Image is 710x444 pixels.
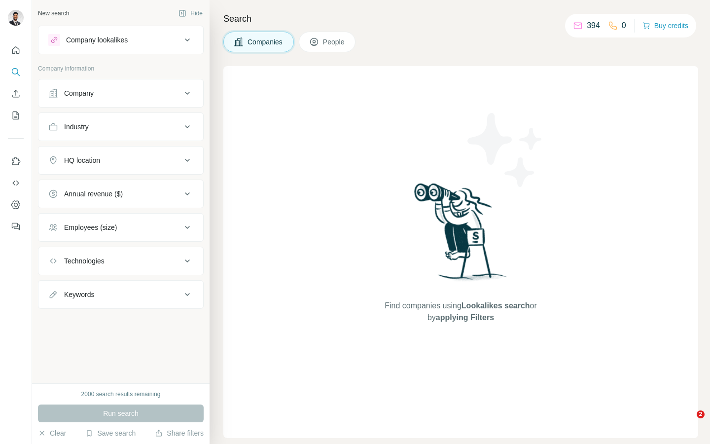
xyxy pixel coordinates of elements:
[676,410,700,434] iframe: Intercom live chat
[8,196,24,214] button: Dashboard
[38,428,66,438] button: Clear
[410,181,512,291] img: Surfe Illustration - Woman searching with binoculars
[38,28,203,52] button: Company lookalikes
[8,63,24,81] button: Search
[223,12,698,26] h4: Search
[8,152,24,170] button: Use Surfe on LinkedIn
[461,301,530,310] span: Lookalikes search
[382,300,539,324] span: Find companies using or by
[697,410,705,418] span: 2
[64,189,123,199] div: Annual revenue ($)
[642,19,688,33] button: Buy credits
[172,6,210,21] button: Hide
[38,283,203,306] button: Keywords
[64,256,105,266] div: Technologies
[587,20,600,32] p: 394
[81,390,161,399] div: 2000 search results remaining
[64,222,117,232] div: Employees (size)
[38,249,203,273] button: Technologies
[38,216,203,239] button: Employees (size)
[622,20,626,32] p: 0
[8,85,24,103] button: Enrich CSV
[38,9,69,18] div: New search
[248,37,284,47] span: Companies
[38,64,204,73] p: Company information
[38,115,203,139] button: Industry
[8,218,24,235] button: Feedback
[8,174,24,192] button: Use Surfe API
[461,106,550,194] img: Surfe Illustration - Stars
[323,37,346,47] span: People
[64,290,94,299] div: Keywords
[155,428,204,438] button: Share filters
[85,428,136,438] button: Save search
[436,313,494,322] span: applying Filters
[8,10,24,26] img: Avatar
[66,35,128,45] div: Company lookalikes
[38,81,203,105] button: Company
[64,88,94,98] div: Company
[64,155,100,165] div: HQ location
[38,148,203,172] button: HQ location
[64,122,89,132] div: Industry
[38,182,203,206] button: Annual revenue ($)
[8,107,24,124] button: My lists
[8,41,24,59] button: Quick start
